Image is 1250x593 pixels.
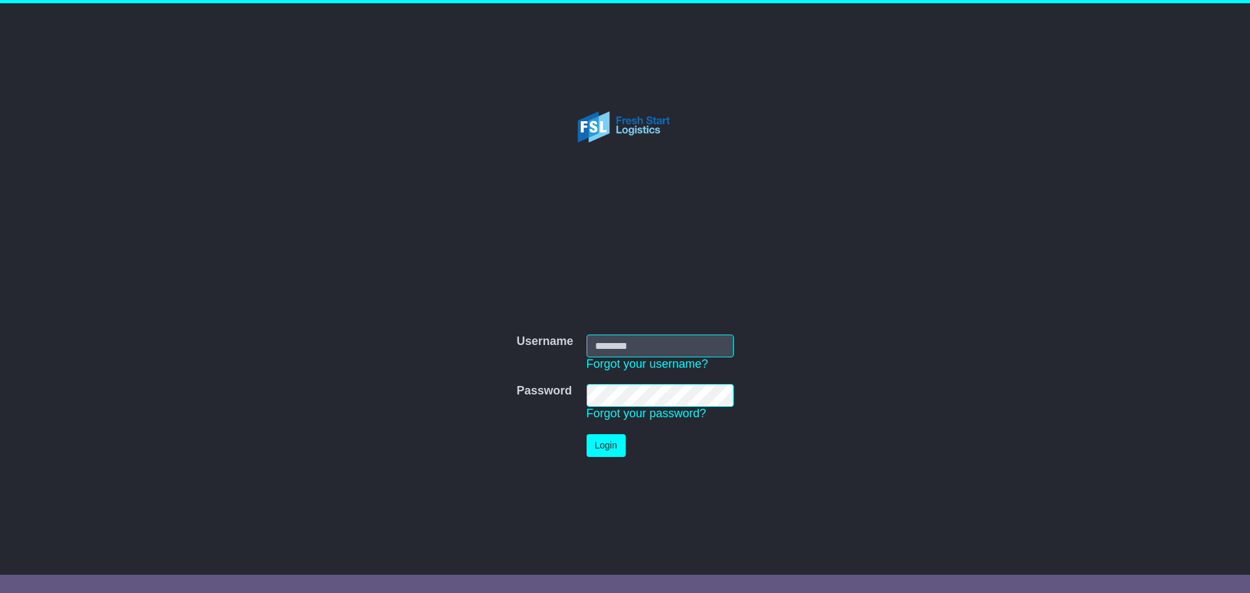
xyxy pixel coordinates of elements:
[516,384,572,398] label: Password
[587,357,708,370] a: Forgot your username?
[587,434,626,457] button: Login
[516,335,573,349] label: Username
[587,407,706,420] a: Forgot your password?
[556,72,695,182] img: Fresh Start Logistics Pty Ltd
